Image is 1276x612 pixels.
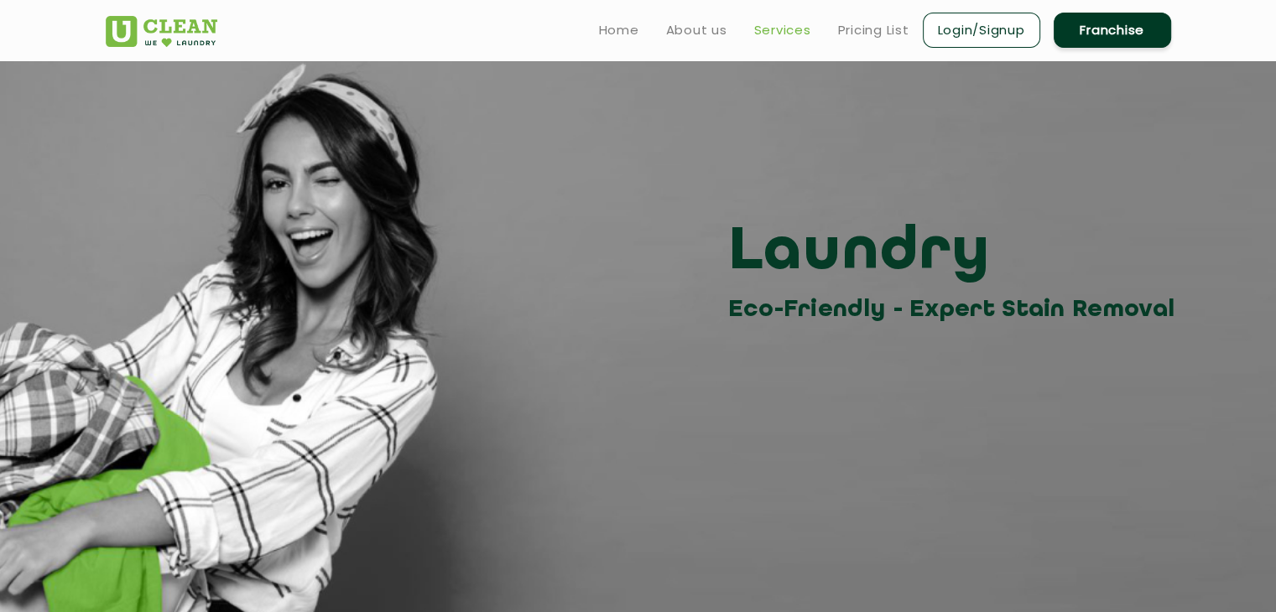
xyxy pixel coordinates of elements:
[728,291,1184,329] h3: Eco-Friendly - Expert Stain Removal
[728,215,1184,291] h3: Laundry
[106,16,217,47] img: UClean Laundry and Dry Cleaning
[1054,13,1171,48] a: Franchise
[754,20,811,40] a: Services
[666,20,727,40] a: About us
[838,20,909,40] a: Pricing List
[923,13,1040,48] a: Login/Signup
[599,20,639,40] a: Home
